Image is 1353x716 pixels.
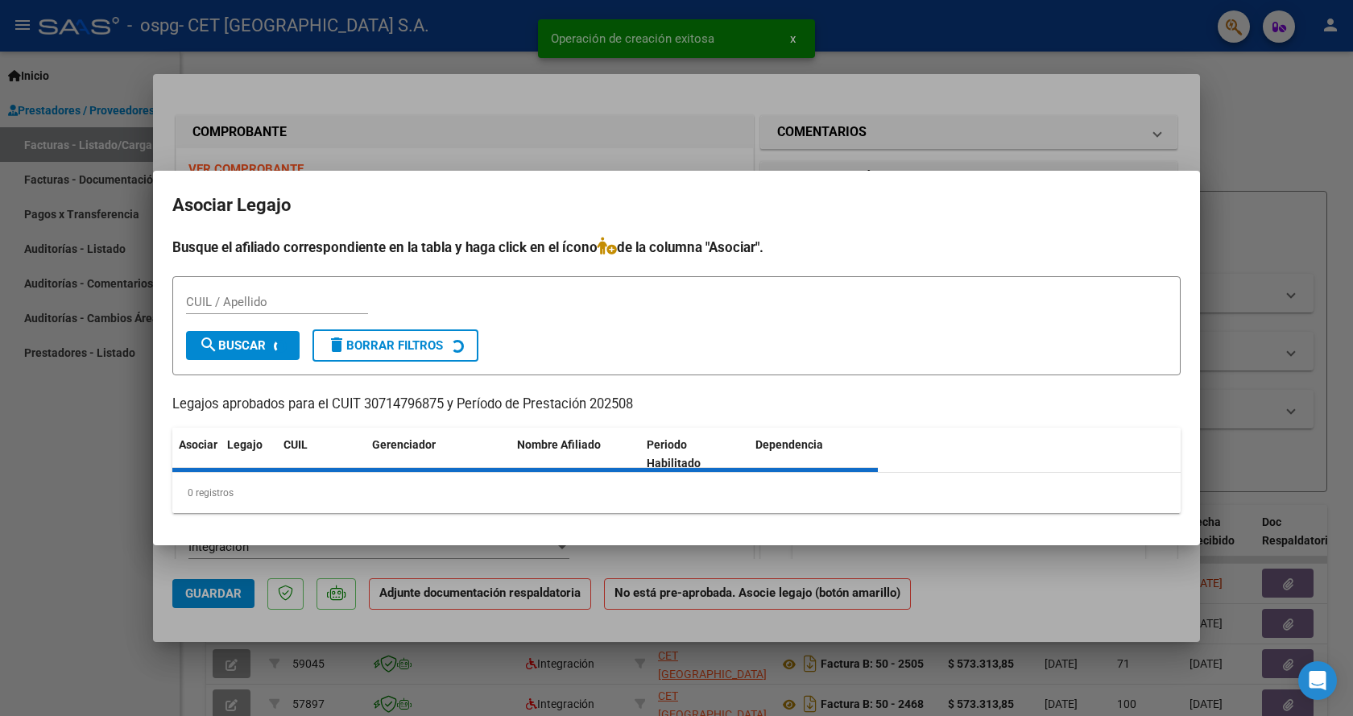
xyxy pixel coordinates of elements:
[199,335,218,354] mat-icon: search
[312,329,478,362] button: Borrar Filtros
[172,190,1181,221] h2: Asociar Legajo
[277,428,366,481] datatable-header-cell: CUIL
[199,338,266,353] span: Buscar
[327,335,346,354] mat-icon: delete
[1298,661,1337,700] div: Open Intercom Messenger
[511,428,640,481] datatable-header-cell: Nombre Afiliado
[327,338,443,353] span: Borrar Filtros
[179,438,217,451] span: Asociar
[366,428,511,481] datatable-header-cell: Gerenciador
[221,428,277,481] datatable-header-cell: Legajo
[640,428,749,481] datatable-header-cell: Periodo Habilitado
[186,331,300,360] button: Buscar
[172,428,221,481] datatable-header-cell: Asociar
[172,473,1181,513] div: 0 registros
[172,395,1181,415] p: Legajos aprobados para el CUIT 30714796875 y Período de Prestación 202508
[372,438,436,451] span: Gerenciador
[227,438,263,451] span: Legajo
[172,237,1181,258] h4: Busque el afiliado correspondiente en la tabla y haga click en el ícono de la columna "Asociar".
[517,438,601,451] span: Nombre Afiliado
[749,428,879,481] datatable-header-cell: Dependencia
[283,438,308,451] span: CUIL
[755,438,823,451] span: Dependencia
[647,438,701,470] span: Periodo Habilitado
